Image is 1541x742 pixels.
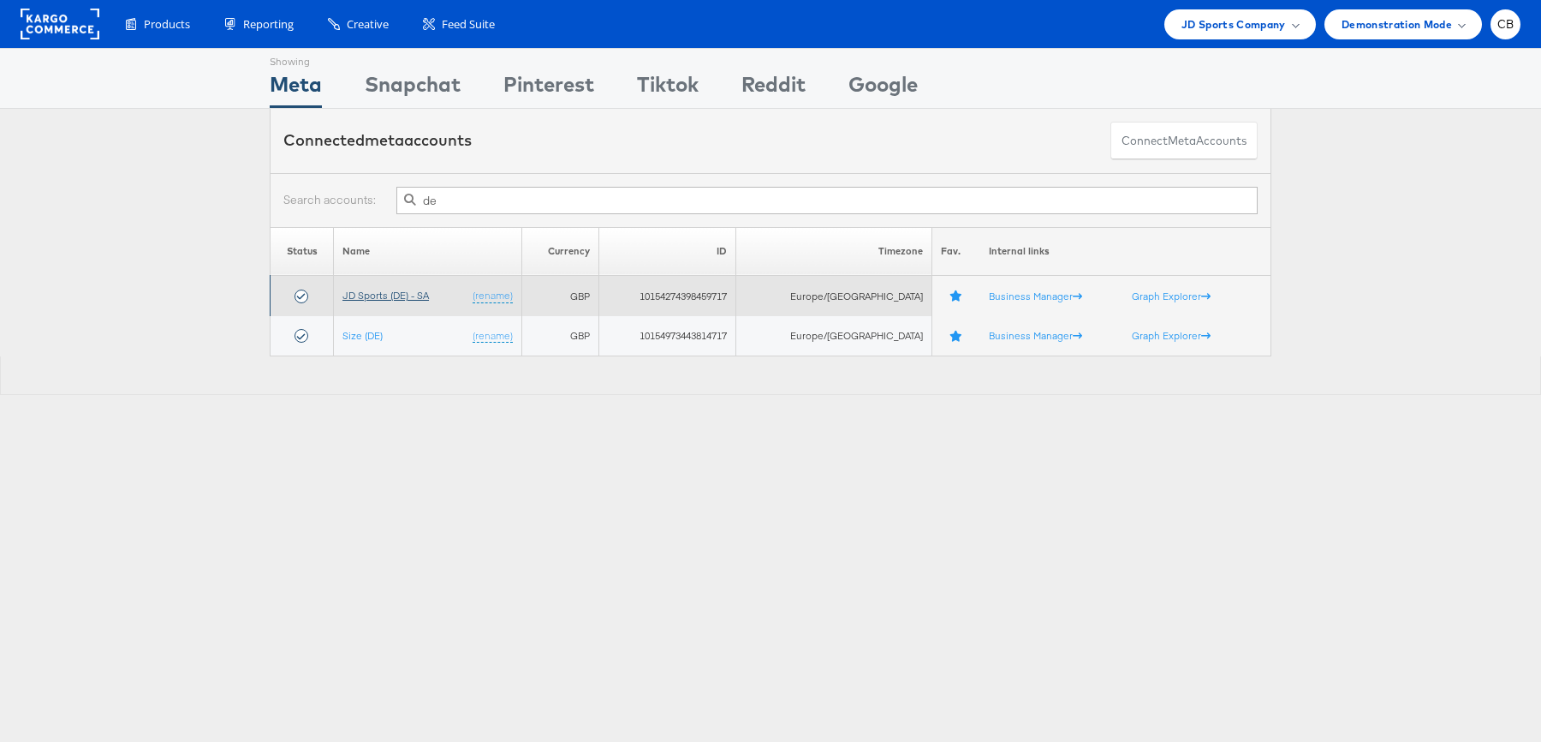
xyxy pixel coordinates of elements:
span: Products [144,16,190,33]
th: Currency [521,227,599,276]
div: Snapchat [365,69,461,108]
span: Demonstration Mode [1342,15,1452,33]
a: Size (DE) [342,329,383,342]
span: Creative [347,16,389,33]
input: Filter [396,187,1258,214]
td: 10154973443814717 [599,316,736,356]
th: Name [334,227,522,276]
th: ID [599,227,736,276]
a: Graph Explorer [1132,290,1211,302]
td: Europe/[GEOGRAPHIC_DATA] [736,276,932,316]
th: Timezone [736,227,932,276]
span: CB [1497,19,1514,30]
span: meta [1168,133,1196,149]
div: Showing [270,49,322,69]
a: (rename) [473,329,513,344]
div: Pinterest [503,69,594,108]
span: Reporting [243,16,294,33]
td: GBP [521,276,599,316]
div: Tiktok [637,69,699,108]
button: ConnectmetaAccounts [1110,122,1258,160]
th: Status [271,227,334,276]
span: JD Sports Company [1181,15,1286,33]
div: Connected accounts [283,129,472,152]
a: Business Manager [989,290,1082,302]
div: Reddit [741,69,806,108]
td: Europe/[GEOGRAPHIC_DATA] [736,316,932,356]
a: JD Sports (DE) - SA [342,289,429,302]
td: 10154274398459717 [599,276,736,316]
div: Meta [270,69,322,108]
a: Graph Explorer [1132,329,1211,342]
span: meta [365,130,404,150]
span: Feed Suite [442,16,495,33]
a: Business Manager [989,329,1082,342]
td: GBP [521,316,599,356]
div: Google [848,69,918,108]
a: (rename) [473,289,513,303]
